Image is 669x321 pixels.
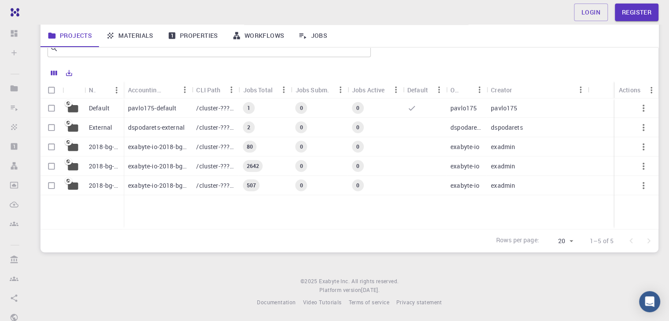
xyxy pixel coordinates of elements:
[353,124,363,131] span: 0
[353,104,363,112] span: 0
[178,83,192,97] button: Menu
[7,8,19,17] img: logo
[396,299,442,306] span: Privacy statement
[296,182,306,189] span: 0
[128,181,187,190] p: exabyte-io-2018-bg-study-phase-i
[450,181,480,190] p: exabyte-io
[319,277,350,285] span: Exabyte Inc.
[291,81,347,98] div: Jobs Subm.
[615,4,658,21] a: Register
[196,181,234,190] p: /cluster-???-share/groups/exabyte-io/exabyte-io-2018-bg-study-phase-i
[450,123,482,132] p: dspodarets
[353,182,363,189] span: 0
[396,298,442,307] a: Privacy statement
[574,4,608,21] a: Login
[225,24,292,47] a: Workflows
[244,104,254,112] span: 1
[296,124,306,131] span: 0
[296,104,306,112] span: 0
[472,83,486,97] button: Menu
[128,162,187,171] p: exabyte-io-2018-bg-study-phase-iii
[351,277,398,286] span: All rights reserved.
[128,81,164,98] div: Accounting slug
[89,123,112,132] p: External
[300,277,319,286] span: © 2025
[291,24,334,47] a: Jobs
[164,83,178,97] button: Sort
[296,143,306,150] span: 0
[407,81,428,98] div: Default
[491,81,512,98] div: Creator
[543,235,576,248] div: 20
[89,181,119,190] p: 2018-bg-study-phase-I
[348,299,389,306] span: Terms of service
[128,142,187,151] p: exabyte-io-2018-bg-study-phase-i-ph
[361,286,380,293] span: [DATE] .
[243,81,273,98] div: Jobs Total
[353,143,363,150] span: 0
[403,81,446,98] div: Default
[196,162,234,171] p: /cluster-???-share/groups/exabyte-io/exabyte-io-2018-bg-study-phase-iii
[277,83,291,97] button: Menu
[124,81,192,98] div: Accounting slug
[84,81,124,98] div: Name
[192,81,238,98] div: CLI Path
[128,104,176,113] p: pavlo175-default
[257,298,296,307] a: Documentation
[361,286,380,295] a: [DATE].
[196,81,220,98] div: CLI Path
[352,81,385,98] div: Jobs Active
[574,83,588,97] button: Menu
[89,81,95,98] div: Name
[296,81,329,98] div: Jobs Subm.
[450,81,458,98] div: Owner
[432,83,446,97] button: Menu
[89,142,119,151] p: 2018-bg-study-phase-i-ph
[238,81,291,98] div: Jobs Total
[99,24,161,47] a: Materials
[491,123,523,132] p: dspodarets
[196,142,234,151] p: /cluster-???-share/groups/exabyte-io/exabyte-io-2018-bg-study-phase-i-ph
[243,143,256,150] span: 80
[303,299,341,306] span: Video Tutorials
[128,123,185,132] p: dspodarets-external
[590,237,614,245] p: 1–5 of 5
[319,277,350,286] a: Exabyte Inc.
[95,83,110,97] button: Sort
[450,162,480,171] p: exabyte-io
[244,124,254,131] span: 2
[389,83,403,97] button: Menu
[486,81,588,98] div: Creator
[347,81,403,98] div: Jobs Active
[446,81,486,98] div: Owner
[353,162,363,170] span: 0
[110,83,124,97] button: Menu
[257,299,296,306] span: Documentation
[639,291,660,312] div: Open Intercom Messenger
[47,66,62,80] button: Columns
[89,162,119,171] p: 2018-bg-study-phase-III
[40,24,99,47] a: Projects
[62,81,84,98] div: Icon
[644,83,658,97] button: Menu
[512,83,526,97] button: Sort
[62,66,77,80] button: Export
[196,123,234,132] p: /cluster-???-home/dspodarets/dspodarets-external
[450,104,477,113] p: pavlo175
[348,298,389,307] a: Terms of service
[333,83,347,97] button: Menu
[491,181,515,190] p: exadmin
[614,81,658,98] div: Actions
[224,83,238,97] button: Menu
[491,142,515,151] p: exadmin
[319,286,361,295] span: Platform version
[496,236,539,246] p: Rows per page:
[243,182,259,189] span: 507
[458,83,472,97] button: Sort
[89,104,110,113] p: Default
[619,81,640,98] div: Actions
[161,24,225,47] a: Properties
[491,162,515,171] p: exadmin
[491,104,517,113] p: pavlo175
[243,162,263,170] span: 2642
